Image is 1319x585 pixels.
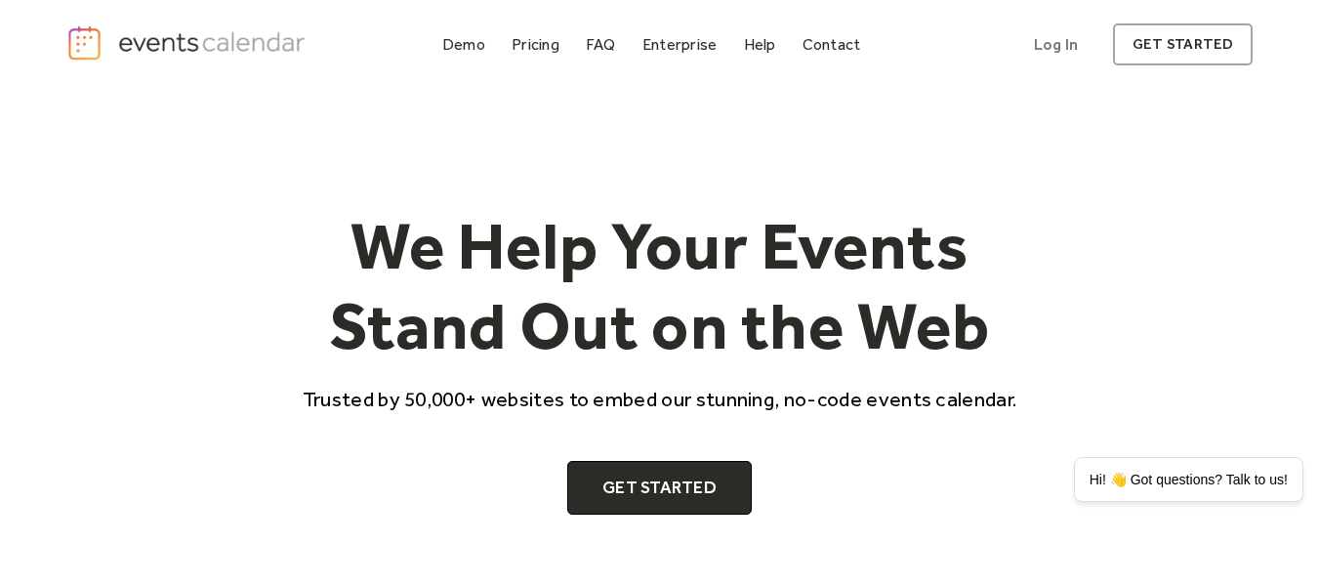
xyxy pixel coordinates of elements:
[285,385,1035,413] p: Trusted by 50,000+ websites to embed our stunning, no-code events calendar.
[1113,23,1253,65] a: get started
[642,39,717,50] div: Enterprise
[285,206,1035,365] h1: We Help Your Events Stand Out on the Web
[1014,23,1097,65] a: Log In
[504,31,567,58] a: Pricing
[586,39,616,50] div: FAQ
[744,39,776,50] div: Help
[434,31,493,58] a: Demo
[736,31,784,58] a: Help
[803,39,861,50] div: Contact
[635,31,724,58] a: Enterprise
[795,31,869,58] a: Contact
[66,24,310,63] a: home
[442,39,485,50] div: Demo
[578,31,624,58] a: FAQ
[567,461,752,516] a: Get Started
[512,39,559,50] div: Pricing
